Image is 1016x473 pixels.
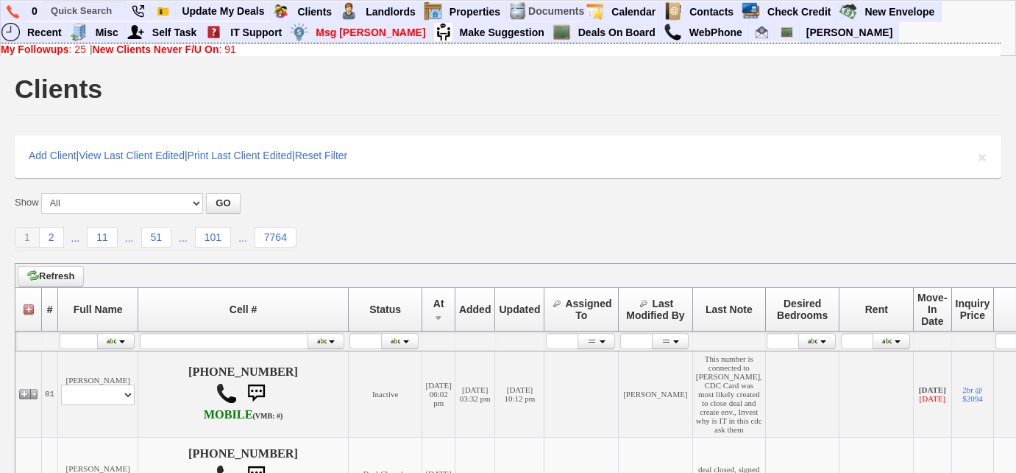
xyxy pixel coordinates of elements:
[29,150,77,161] a: Add Client
[42,287,58,331] th: #
[433,298,444,309] span: At
[919,385,946,394] b: [DATE]
[619,351,693,437] td: [PERSON_NAME]
[424,2,442,21] img: properties.png
[459,304,491,315] span: Added
[917,292,947,327] span: Move-In Date
[204,408,253,421] font: MOBILE
[454,23,551,42] a: Make Suggestion
[316,27,425,38] font: Msg [PERSON_NAME]
[40,227,64,248] a: 2
[422,351,455,437] td: [DATE] 06:02 pm
[132,5,144,18] img: phone22.png
[761,2,837,21] a: Check Credit
[692,351,765,437] td: This number is connected to [PERSON_NAME], CDC Card was most likely created to close deal and cre...
[15,196,39,209] label: Show
[204,408,283,421] b: AT&T Wireless
[64,228,88,248] a: ...
[118,228,141,248] a: ...
[205,23,223,41] img: help2.png
[683,2,740,21] a: Contacts
[865,304,888,315] span: Rent
[920,394,945,403] font: [DATE]
[253,412,283,420] font: (VMB: #)
[527,1,585,21] td: Documents
[271,2,290,21] img: clients.png
[310,23,432,42] a: Msg [PERSON_NAME]
[79,150,185,161] a: View Last Client Edited
[340,2,358,21] img: landlord.png
[70,23,88,41] img: officebldg.png
[26,1,44,21] a: 0
[572,23,662,42] a: Deals On Board
[348,351,422,437] td: Inactive
[508,2,527,21] img: docs.png
[87,227,118,248] a: 11
[444,2,507,21] a: Properties
[224,23,288,42] a: IT Support
[146,23,203,42] a: Self Task
[231,228,255,248] a: ...
[15,227,40,248] a: 1
[141,227,172,248] a: 51
[42,351,58,437] td: 01
[291,2,338,21] a: Clients
[683,23,749,42] a: WebPhone
[1,23,20,41] img: recent.png
[1,43,69,55] b: My Followups
[499,304,540,315] span: Updated
[295,150,348,161] a: Reset Filter
[255,227,296,248] a: 7764
[15,136,1001,178] div: | | |
[206,193,240,214] button: GO
[495,351,544,437] td: [DATE] 10:12 pm
[195,227,231,248] a: 101
[756,26,768,38] img: Renata@HomeSweetHomeProperties.com
[93,43,236,55] a: New Clients Never F/U On: 91
[188,150,292,161] a: Print Last Client Edited
[74,304,123,315] span: Full Name
[859,2,941,21] a: New Envelope
[565,298,611,321] span: Assigned To
[800,23,898,42] a: [PERSON_NAME]
[21,23,68,42] a: Recent
[586,2,604,21] img: appt_icon.png
[15,76,102,102] h1: Clients
[290,23,308,41] img: money.png
[664,23,682,41] img: call.png
[45,1,126,20] input: Quick Search
[369,304,401,315] span: Status
[706,304,753,315] span: Last Note
[230,304,257,315] span: Cell #
[781,26,793,38] img: chalkboard.png
[553,23,571,41] img: chalkboard.png
[93,43,219,55] b: New Clients Never F/U On
[605,2,662,21] a: Calendar
[434,23,452,41] img: su2.jpg
[18,266,84,287] a: Refresh
[777,298,828,321] span: Desired Bedrooms
[1,43,86,55] a: My Followups: 25
[742,2,760,21] img: creditreport.png
[839,2,857,21] img: gmoney.png
[171,228,195,248] a: ...
[360,2,422,21] a: Landlords
[626,298,684,321] span: Last Modified By
[216,382,238,404] img: call.png
[962,385,983,403] a: 2br @ $2094
[7,5,19,18] img: phone.png
[455,351,495,437] td: [DATE] 03:32 pm
[176,1,271,21] a: Update My Deals
[956,298,990,321] span: Inquiry Price
[157,5,169,18] img: Bookmark.png
[241,379,271,408] img: sms.png
[58,351,138,437] td: [PERSON_NAME]
[141,365,345,423] h4: [PHONE_NUMBER]
[1,43,1001,55] div: |
[90,23,125,42] a: Misc
[127,23,145,41] img: myadd.png
[664,2,682,21] img: contact.png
